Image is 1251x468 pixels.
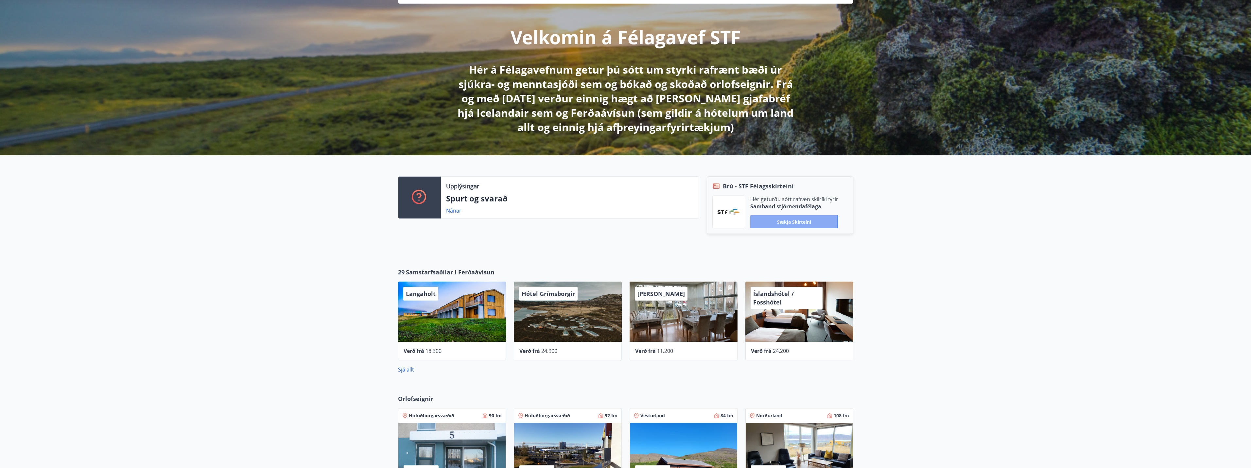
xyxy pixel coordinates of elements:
[637,290,685,298] span: [PERSON_NAME]
[409,412,454,419] span: Höfuðborgarsvæðið
[446,193,693,204] p: Spurt og svarað
[511,25,741,49] p: Velkomin á Félagavef STF
[398,268,405,276] span: 29
[640,412,665,419] span: Vesturland
[753,290,794,306] span: Íslandshótel / Fosshótel
[773,347,789,355] span: 24.200
[426,347,442,355] span: 18.300
[489,412,502,419] span: 90 fm
[718,209,740,215] img: vjCaq2fThgY3EUYqSgpjEiBg6WP39ov69hlhuPVN.png
[522,290,575,298] span: Hótel Grímsborgir
[398,366,414,373] a: Sjá allt
[723,182,794,190] span: Brú - STF Félagsskírteini
[750,215,838,228] button: Sækja skírteini
[398,394,433,403] span: Orlofseignir
[519,347,540,355] span: Verð frá
[751,347,772,355] span: Verð frá
[406,290,436,298] span: Langaholt
[525,412,570,419] span: Höfuðborgarsvæðið
[404,347,424,355] span: Verð frá
[446,182,479,190] p: Upplýsingar
[834,412,849,419] span: 108 fm
[750,196,838,203] p: Hér geturðu sótt rafræn skilríki fyrir
[657,347,673,355] span: 11.200
[756,412,782,419] span: Norðurland
[446,207,461,214] a: Nánar
[541,347,557,355] span: 24.900
[750,203,838,210] p: Samband stjórnendafélaga
[453,62,798,134] p: Hér á Félagavefnum getur þú sótt um styrki rafrænt bæði úr sjúkra- og menntasjóði sem og bókað og...
[406,268,495,276] span: Samstarfsaðilar í Ferðaávísun
[721,412,733,419] span: 84 fm
[635,347,656,355] span: Verð frá
[605,412,617,419] span: 92 fm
